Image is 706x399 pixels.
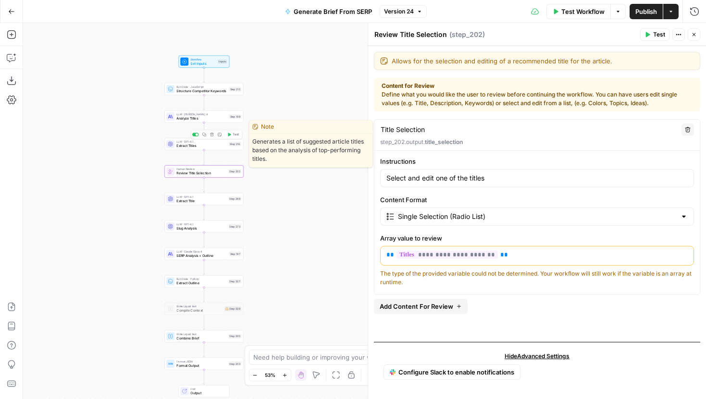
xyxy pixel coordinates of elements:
[176,85,227,88] span: Run Code · JavaScript
[203,370,205,385] g: Edge from step_203 to end
[381,125,425,134] textarea: Title Selection
[190,61,215,66] span: Set Inputs
[176,304,222,308] span: Write Liquid Text
[164,385,243,397] div: EndOutput
[228,197,241,202] div: Step 289
[164,193,243,205] div: LLM · GPT-4.1Extract TitleStep 289
[380,269,694,287] div: The type of the provided variable could not be determined. Your workflow will still work if the v...
[190,57,215,61] span: Workflow
[176,140,226,144] span: LLM · GPT-4.1
[164,138,243,150] div: LLM · GPT-4.1Extract TitlesStep 214Test
[176,226,226,231] span: Slug Analysis
[203,68,205,83] g: Edge from start to step_212
[190,387,225,391] span: End
[203,178,205,193] g: Edge from step_202 to step_289
[176,198,226,204] span: Extract Title
[176,250,227,254] span: LLM · Claude Opus 4
[265,371,275,379] span: 53%
[505,352,570,361] span: Hide Advanced Settings
[176,308,222,314] span: Compile Context
[203,150,205,165] g: Edge from step_214 to step_202
[228,334,241,339] div: Step 205
[249,121,372,133] div: Note
[382,82,693,90] strong: Content for Review
[390,366,396,378] img: Slack
[398,367,514,377] span: Configure Slack to enable notifications
[229,142,241,146] div: Step 214
[164,302,243,314] div: Write Liquid TextCompile ContextStep 328
[176,194,226,198] span: LLM · GPT-4.1
[228,279,241,284] div: Step 327
[176,253,227,258] span: SERP Analysis + Outline
[176,336,226,341] span: Combine Brief
[176,332,226,336] span: Write Liquid Text
[233,133,239,137] span: Test
[203,342,205,357] g: Edge from step_205 to step_203
[203,288,205,302] g: Edge from step_327 to step_328
[203,232,205,247] g: Edge from step_273 to step_197
[380,5,427,18] button: Version 24
[380,157,694,166] label: Instructions
[164,110,243,122] div: LLM · [PERSON_NAME] 4Analyze TitlesStep 198
[176,88,227,94] span: Structure Competitor Keywords
[164,56,243,68] div: WorkflowSet InputsInputs
[630,4,663,19] button: Publish
[164,275,243,287] div: Run Code · PythonExtract OutlineStep 327
[228,224,241,229] div: Step 273
[386,173,688,183] input: Enter instructions for what needs to be reviewed
[449,30,485,39] span: ( step_202 )
[640,28,669,41] button: Test
[164,165,243,177] div: Human ReviewReview Title SelectionStep 202
[374,30,447,39] textarea: Review Title Selection
[635,7,657,16] span: Publish
[218,60,227,64] div: Inputs
[176,143,226,148] span: Extract Titles
[203,315,205,330] g: Edge from step_328 to step_205
[228,169,241,174] div: Step 202
[176,171,226,176] span: Review Title Selection
[190,390,225,396] span: Output
[374,299,468,314] button: Add Content For Review
[249,133,372,167] span: Generates a list of suggested article titles based on the analysis of top-performing titles.
[384,7,414,16] span: Version 24
[164,83,243,95] div: Run Code · JavaScriptStructure Competitor KeywordsStep 212
[425,138,463,145] span: title_selection
[224,306,241,312] div: Step 328
[164,358,243,370] div: Format JSONFormat OutputStep 203
[164,248,243,260] div: LLM · Claude Opus 4SERP Analysis + OutlineStep 197
[176,277,226,281] span: Run Code · Python
[164,330,243,342] div: Write Liquid TextCombine BriefStep 205
[203,205,205,220] g: Edge from step_289 to step_273
[176,222,226,226] span: LLM · GPT-4.1
[176,363,226,368] span: Format Output
[203,95,205,110] g: Edge from step_212 to step_198
[380,195,694,205] label: Content Format
[380,138,694,146] p: step_202.output.
[294,7,372,16] span: Generate Brief From SERP
[228,362,241,366] div: Step 203
[203,260,205,275] g: Edge from step_197 to step_327
[229,252,241,256] div: Step 197
[380,302,453,311] span: Add Content For Review
[176,280,226,286] span: Extract Outline
[176,359,226,363] span: Format JSON
[176,112,227,116] span: LLM · [PERSON_NAME] 4
[380,233,694,243] label: Array value to review
[225,131,241,138] button: Test
[561,7,605,16] span: Test Workflow
[279,4,378,19] button: Generate Brief From SERP
[653,30,665,39] span: Test
[229,87,241,92] div: Step 212
[546,4,610,19] button: Test Workflow
[384,364,520,380] a: SlackConfigure Slack to enable notifications
[176,167,226,171] span: Human Review
[176,116,227,121] span: Analyze Titles
[382,82,693,108] div: Define what you would like the user to review before continuing the workflow. You can have users ...
[229,114,241,119] div: Step 198
[392,56,694,66] textarea: Allows for the selection and editing of a recommended title for the article.
[398,212,676,221] input: Single Selection (Radio List)
[164,220,243,232] div: LLM · GPT-4.1Slug AnalysisStep 273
